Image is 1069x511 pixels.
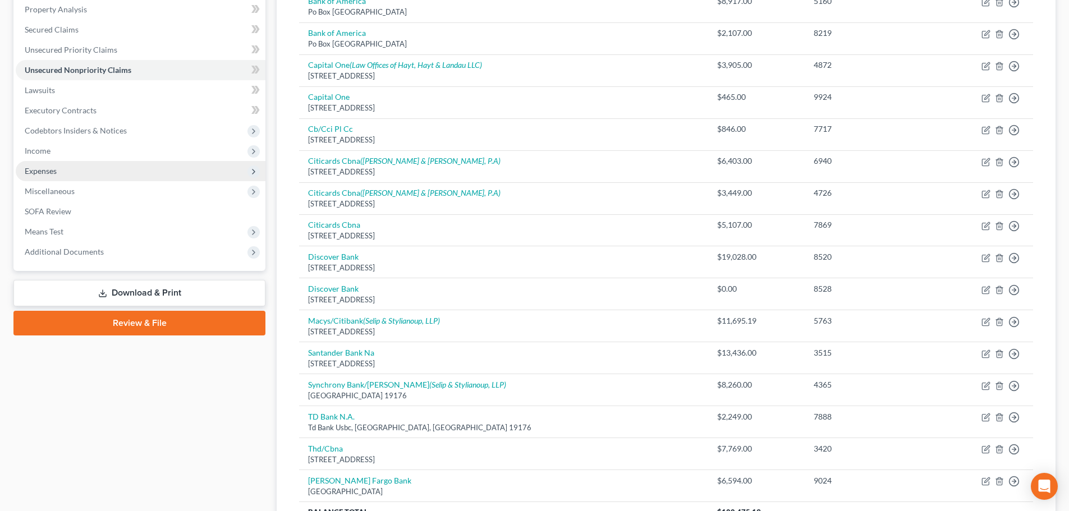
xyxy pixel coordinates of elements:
a: Discover Bank [308,284,359,293]
span: Executory Contracts [25,105,97,115]
a: TD Bank N.A. [308,412,355,421]
div: 3420 [814,443,921,454]
div: $2,249.00 [717,411,796,422]
span: Unsecured Nonpriority Claims [25,65,131,75]
div: $13,436.00 [717,347,796,358]
div: 9924 [814,91,921,103]
div: [STREET_ADDRESS] [308,167,699,177]
div: $6,403.00 [717,155,796,167]
div: [GEOGRAPHIC_DATA] [308,486,699,497]
div: [STREET_ADDRESS] [308,199,699,209]
div: $5,107.00 [717,219,796,231]
span: Miscellaneous [25,186,75,196]
div: 7888 [814,411,921,422]
div: [STREET_ADDRESS] [308,326,699,337]
a: Capital One [308,92,350,102]
div: 8219 [814,27,921,39]
i: (Selip & Stylianoup, LLP) [429,380,506,389]
a: Thd/Cbna [308,444,343,453]
a: [PERSON_NAME] Fargo Bank [308,476,411,485]
div: $19,028.00 [717,251,796,263]
div: 4365 [814,379,921,390]
div: [GEOGRAPHIC_DATA] 19176 [308,390,699,401]
div: [STREET_ADDRESS] [308,263,699,273]
a: Macys/Citibank(Selip & Stylianoup, LLP) [308,316,440,325]
div: 5763 [814,315,921,326]
div: $465.00 [717,91,796,103]
span: Lawsuits [25,85,55,95]
a: Santander Bank Na [308,348,374,357]
a: Bank of America [308,28,366,38]
span: Secured Claims [25,25,79,34]
div: [STREET_ADDRESS] [308,454,699,465]
span: Property Analysis [25,4,87,14]
a: Synchrony Bank/[PERSON_NAME](Selip & Stylianoup, LLP) [308,380,506,389]
span: Income [25,146,51,155]
a: Citicards Cbna([PERSON_NAME] & [PERSON_NAME], P.A) [308,188,501,197]
div: 7869 [814,219,921,231]
div: 9024 [814,475,921,486]
div: 4872 [814,59,921,71]
div: [STREET_ADDRESS] [308,135,699,145]
div: 8520 [814,251,921,263]
span: Unsecured Priority Claims [25,45,117,54]
div: Po Box [GEOGRAPHIC_DATA] [308,39,699,49]
span: Additional Documents [25,247,104,256]
div: [STREET_ADDRESS] [308,231,699,241]
div: $11,695.19 [717,315,796,326]
div: 7717 [814,123,921,135]
a: Cb/Cci Pl Cc [308,124,353,133]
a: Unsecured Nonpriority Claims [16,60,265,80]
div: $846.00 [717,123,796,135]
div: [STREET_ADDRESS] [308,294,699,305]
div: 6940 [814,155,921,167]
div: Td Bank Usbc, [GEOGRAPHIC_DATA], [GEOGRAPHIC_DATA] 19176 [308,422,699,433]
div: 3515 [814,347,921,358]
span: SOFA Review [25,206,71,216]
a: Capital One(Law Offices of Hayt, Hayt & Landau LLC) [308,60,482,70]
a: Download & Print [13,280,265,306]
div: $8,260.00 [717,379,796,390]
a: Review & File [13,311,265,335]
div: $6,594.00 [717,475,796,486]
a: Citicards Cbna([PERSON_NAME] & [PERSON_NAME], P.A) [308,156,501,165]
div: Open Intercom Messenger [1031,473,1058,500]
a: Executory Contracts [16,100,265,121]
div: $0.00 [717,283,796,294]
div: [STREET_ADDRESS] [308,103,699,113]
i: ([PERSON_NAME] & [PERSON_NAME], P.A) [360,188,501,197]
span: Expenses [25,166,57,176]
div: $3,449.00 [717,187,796,199]
i: (Law Offices of Hayt, Hayt & Landau LLC) [350,60,482,70]
a: Lawsuits [16,80,265,100]
a: Secured Claims [16,20,265,40]
a: Unsecured Priority Claims [16,40,265,60]
div: $2,107.00 [717,27,796,39]
i: (Selip & Stylianoup, LLP) [363,316,440,325]
i: ([PERSON_NAME] & [PERSON_NAME], P.A) [360,156,501,165]
a: Citicards Cbna [308,220,360,229]
a: Discover Bank [308,252,359,261]
span: Means Test [25,227,63,236]
div: $3,905.00 [717,59,796,71]
a: SOFA Review [16,201,265,222]
div: $7,769.00 [717,443,796,454]
div: Po Box [GEOGRAPHIC_DATA] [308,7,699,17]
div: [STREET_ADDRESS] [308,358,699,369]
div: 4726 [814,187,921,199]
div: 8528 [814,283,921,294]
span: Codebtors Insiders & Notices [25,126,127,135]
div: [STREET_ADDRESS] [308,71,699,81]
